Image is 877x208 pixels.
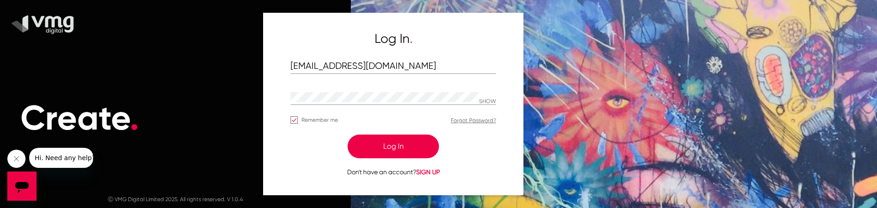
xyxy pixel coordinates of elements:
span: Remember me [301,114,338,125]
iframe: Close message [7,150,26,168]
input: Email Address [291,61,496,72]
button: Log In [348,135,439,158]
span: SIGN UP [416,168,440,176]
span: . [130,97,139,139]
a: Forgot Password? [451,117,496,124]
h5: Log In [291,31,496,47]
iframe: Button to launch messaging window [7,172,37,201]
p: Hide password [479,99,496,105]
iframe: Message from company [29,148,93,168]
span: . [410,31,412,46]
span: Hi. Need any help? [5,6,66,14]
p: Don't have an account? [291,167,496,177]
